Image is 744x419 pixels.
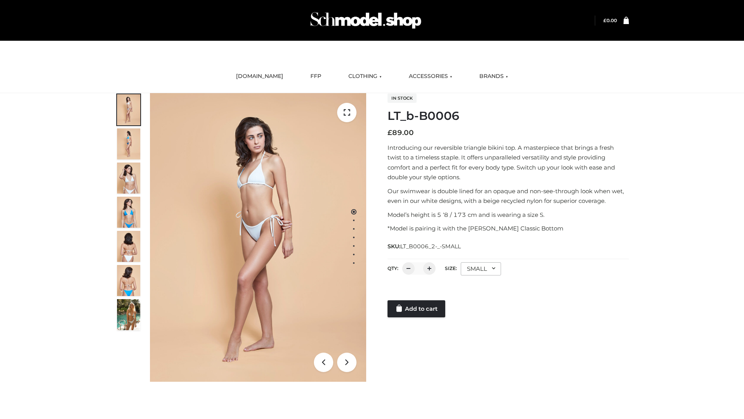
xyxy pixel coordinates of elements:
[603,17,606,23] span: £
[117,128,140,159] img: ArielClassicBikiniTop_CloudNine_AzureSky_OW114ECO_2-scaled.jpg
[387,128,392,137] span: £
[117,94,140,125] img: ArielClassicBikiniTop_CloudNine_AzureSky_OW114ECO_1-scaled.jpg
[387,242,462,251] span: SKU:
[603,17,617,23] a: £0.00
[387,143,629,182] p: Introducing our reversible triangle bikini top. A masterpiece that brings a fresh twist to a time...
[387,128,414,137] bdi: 89.00
[230,68,289,85] a: [DOMAIN_NAME]
[387,265,398,271] label: QTY:
[117,265,140,296] img: ArielClassicBikiniTop_CloudNine_AzureSky_OW114ECO_8-scaled.jpg
[387,93,417,103] span: In stock
[308,5,424,36] img: Schmodel Admin 964
[150,93,366,382] img: ArielClassicBikiniTop_CloudNine_AzureSky_OW114ECO_1
[445,265,457,271] label: Size:
[403,68,458,85] a: ACCESSORIES
[117,231,140,262] img: ArielClassicBikiniTop_CloudNine_AzureSky_OW114ECO_7-scaled.jpg
[387,223,629,234] p: *Model is pairing it with the [PERSON_NAME] Classic Bottom
[603,17,617,23] bdi: 0.00
[305,68,327,85] a: FFP
[387,210,629,220] p: Model’s height is 5 ‘8 / 173 cm and is wearing a size S.
[117,197,140,228] img: ArielClassicBikiniTop_CloudNine_AzureSky_OW114ECO_4-scaled.jpg
[117,163,140,194] img: ArielClassicBikiniTop_CloudNine_AzureSky_OW114ECO_3-scaled.jpg
[400,243,461,250] span: LT_B0006_2-_-SMALL
[387,186,629,206] p: Our swimwear is double lined for an opaque and non-see-through look when wet, even in our white d...
[461,262,501,275] div: SMALL
[474,68,514,85] a: BRANDS
[343,68,387,85] a: CLOTHING
[387,109,629,123] h1: LT_b-B0006
[387,300,445,317] a: Add to cart
[117,299,140,330] img: Arieltop_CloudNine_AzureSky2.jpg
